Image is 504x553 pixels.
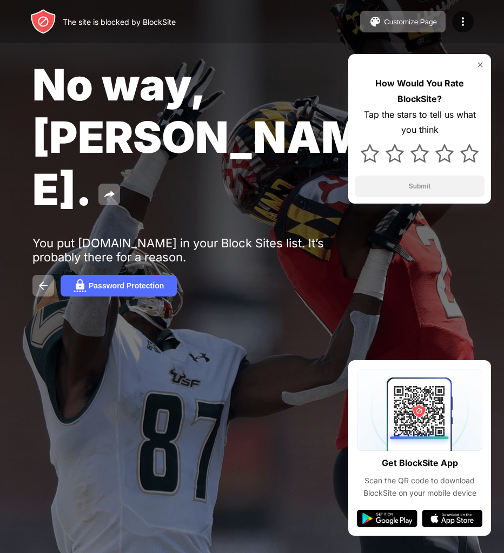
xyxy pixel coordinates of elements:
img: header-logo.svg [30,9,56,35]
div: Customize Page [384,18,437,26]
button: Submit [355,176,485,197]
img: star.svg [460,144,479,163]
div: Password Protection [89,281,164,290]
img: rate-us-close.svg [476,60,485,69]
img: star.svg [410,144,429,163]
img: back.svg [37,279,50,292]
img: google-play.svg [357,510,417,527]
img: share.svg [103,188,116,201]
img: pallet.svg [369,15,382,28]
span: No way, [PERSON_NAME]. [32,58,362,215]
img: star.svg [386,144,404,163]
img: qrcode.svg [357,369,482,451]
div: Tap the stars to tell us what you think [355,107,485,138]
div: The site is blocked by BlockSite [63,17,176,26]
img: star.svg [435,144,454,163]
div: Scan the QR code to download BlockSite on your mobile device [357,475,482,499]
img: app-store.svg [422,510,482,527]
img: menu-icon.svg [456,15,469,28]
div: You put [DOMAIN_NAME] in your Block Sites list. It’s probably there for a reason. [32,236,367,264]
div: Get BlockSite App [382,455,458,471]
div: How Would You Rate BlockSite? [355,76,485,107]
button: Customize Page [360,11,446,32]
img: password.svg [74,279,87,292]
button: Password Protection [61,275,177,296]
img: star.svg [361,144,379,163]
